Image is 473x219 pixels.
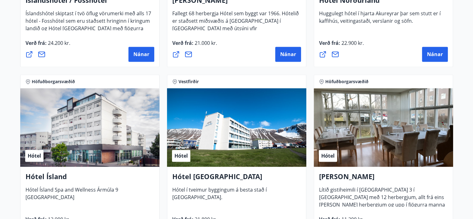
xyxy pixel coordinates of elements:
span: Nánar [427,51,443,58]
h4: [PERSON_NAME] [319,172,448,186]
button: Nánar [422,47,448,62]
span: Hótel Ísland Spa and Wellness Ármúla 9 [GEOGRAPHIC_DATA] [26,186,118,206]
span: Huggulegt hótel í hjarta Akureyrar þar sem stutt er í kaffihús, veitingastaði, verslanir og söfn. [319,10,441,29]
span: Höfuðborgarsvæðið [32,79,75,85]
span: Hótel í tveimur byggingum á besta stað í [GEOGRAPHIC_DATA]. [172,186,267,206]
span: Hótel [28,152,41,159]
h4: Hótel [GEOGRAPHIC_DATA] [172,172,301,186]
span: 22.900 kr. [340,40,364,46]
span: Nánar [133,51,149,58]
button: Nánar [275,47,301,62]
span: 21.000 kr. [193,40,217,46]
h4: Hótel Ísland [26,172,154,186]
span: Verð frá : [172,40,217,51]
span: Íslandshótel skiptast í tvö öflug vörumerki með alls 17 hótel - Fosshótel sem eru staðsett hringi... [26,10,151,44]
span: Fallegt 68 herbergja Hótel sem byggt var 1966. Hótelið er staðsett miðsvæðis á [GEOGRAPHIC_DATA] ... [172,10,299,44]
span: Vestfirðir [179,79,199,85]
span: Hótel [174,152,188,159]
span: Hótel [321,152,335,159]
span: Höfuðborgarsvæðið [325,79,369,85]
button: Nánar [128,47,154,62]
span: 24.200 kr. [47,40,70,46]
span: Verð frá : [26,40,70,51]
span: Nánar [280,51,296,58]
span: Verð frá : [319,40,364,51]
